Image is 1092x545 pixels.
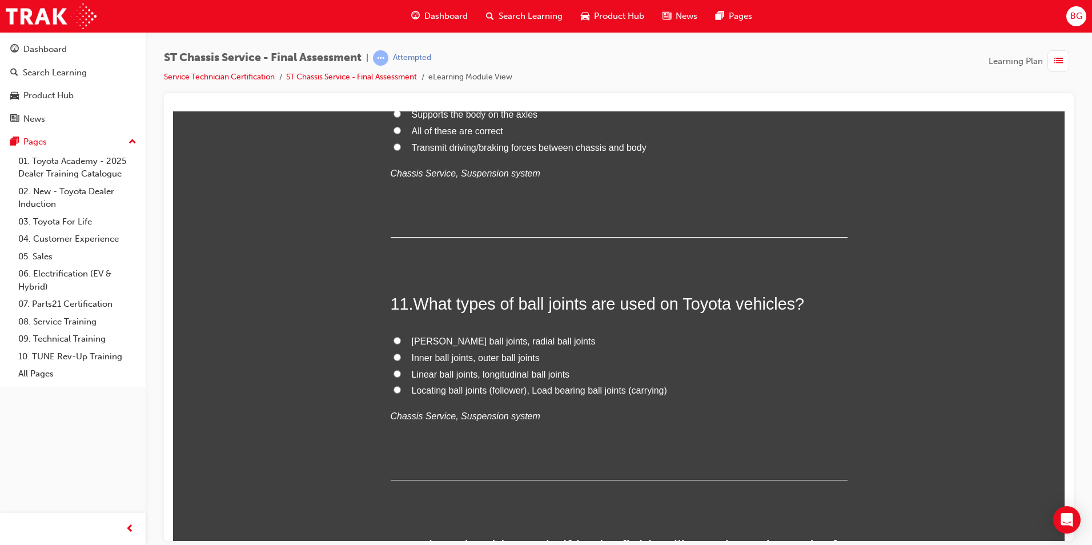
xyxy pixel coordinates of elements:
[14,313,141,331] a: 08. Service Training
[10,114,19,125] span: news-icon
[1066,6,1086,26] button: BG
[14,183,141,213] a: 02. New - Toyota Dealer Induction
[989,55,1043,68] span: Learning Plan
[729,10,752,23] span: Pages
[164,51,362,65] span: ST Chassis Service - Final Assessment
[14,265,141,295] a: 06. Electrification (EV & Hybrid)
[218,300,367,310] em: Chassis Service, Suspension system
[572,5,653,28] a: car-iconProduct Hub
[428,71,512,84] li: eLearning Module View
[393,53,431,63] div: Attempted
[5,131,141,153] button: Pages
[486,9,494,23] span: search-icon
[23,43,67,56] div: Dashboard
[14,295,141,313] a: 07. Parts21 Certification
[23,66,87,79] div: Search Learning
[23,113,45,126] div: News
[239,15,330,25] span: All of these are correct
[373,50,388,66] span: learningRecordVerb_ATTEMPT-icon
[218,424,675,470] h2: 12 .
[676,10,697,23] span: News
[1053,506,1081,534] div: Open Intercom Messenger
[10,45,19,55] span: guage-icon
[14,365,141,383] a: All Pages
[5,62,141,83] a: Search Learning
[239,242,367,251] span: Inner ball joints, outer ball joints
[220,275,228,282] input: Locating ball joints (follower), Load bearing ball joints (carrying)
[653,5,706,28] a: news-iconNews
[218,57,367,67] em: Chassis Service, Suspension system
[424,10,468,23] span: Dashboard
[989,50,1074,72] button: Learning Plan
[220,15,228,23] input: All of these are correct
[411,9,420,23] span: guage-icon
[220,242,228,250] input: Inner ball joints, outer ball joints
[10,68,18,78] span: search-icon
[499,10,563,23] span: Search Learning
[14,348,141,366] a: 10. TUNE Rev-Up Training
[14,153,141,183] a: 01. Toyota Academy - 2025 Dealer Training Catalogue
[1070,10,1082,23] span: BG
[14,248,141,266] a: 05. Sales
[594,10,644,23] span: Product Hub
[126,522,134,536] span: prev-icon
[663,9,671,23] span: news-icon
[366,51,368,65] span: |
[129,135,136,150] span: up-icon
[14,230,141,248] a: 04. Customer Experience
[402,5,477,28] a: guage-iconDashboard
[1054,54,1063,69] span: list-icon
[716,9,724,23] span: pages-icon
[240,183,632,202] span: What types of ball joints are used on Toyota vehicles?
[286,72,417,82] a: ST Chassis Service - Final Assessment
[706,5,761,28] a: pages-iconPages
[5,85,141,106] a: Product Hub
[477,5,572,28] a: search-iconSearch Learning
[23,135,47,149] div: Pages
[239,31,473,41] span: Transmit driving/braking forces between chassis and body
[239,225,423,235] span: [PERSON_NAME] ball joints, radial ball joints
[164,72,275,82] a: Service Technician Certification
[5,39,141,60] a: Dashboard
[239,274,494,284] span: Locating ball joints (follower), Load bearing ball joints (carrying)
[218,426,664,467] span: What should you do if brake fluid spills on the paintwork of a vehicle?
[23,89,74,102] div: Product Hub
[218,181,675,204] h2: 11 .
[239,258,397,268] span: Linear ball joints, longitudinal ball joints
[14,330,141,348] a: 09. Technical Training
[220,226,228,233] input: [PERSON_NAME] ball joints, radial ball joints
[220,32,228,39] input: Transmit driving/braking forces between chassis and body
[10,137,19,147] span: pages-icon
[14,213,141,231] a: 03. Toyota For Life
[5,109,141,130] a: News
[10,91,19,101] span: car-icon
[220,259,228,266] input: Linear ball joints, longitudinal ball joints
[5,37,141,131] button: DashboardSearch LearningProduct HubNews
[6,3,97,29] img: Trak
[581,9,589,23] span: car-icon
